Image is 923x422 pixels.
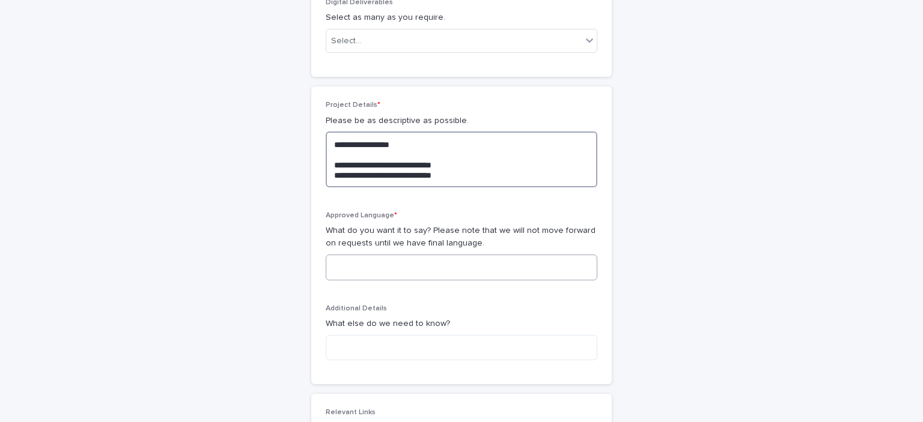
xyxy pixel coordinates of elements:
[326,305,387,312] span: Additional Details
[326,225,597,250] p: What do you want it to say? Please note that we will not move forward on requests until we have f...
[326,409,376,416] span: Relevant Links
[326,115,597,127] p: Please be as descriptive as possible.
[331,35,361,47] div: Select...
[326,318,597,330] p: What else do we need to know?
[326,101,380,109] span: Project Details
[326,11,597,24] p: Select as many as you require.
[326,212,397,219] span: Approved Language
